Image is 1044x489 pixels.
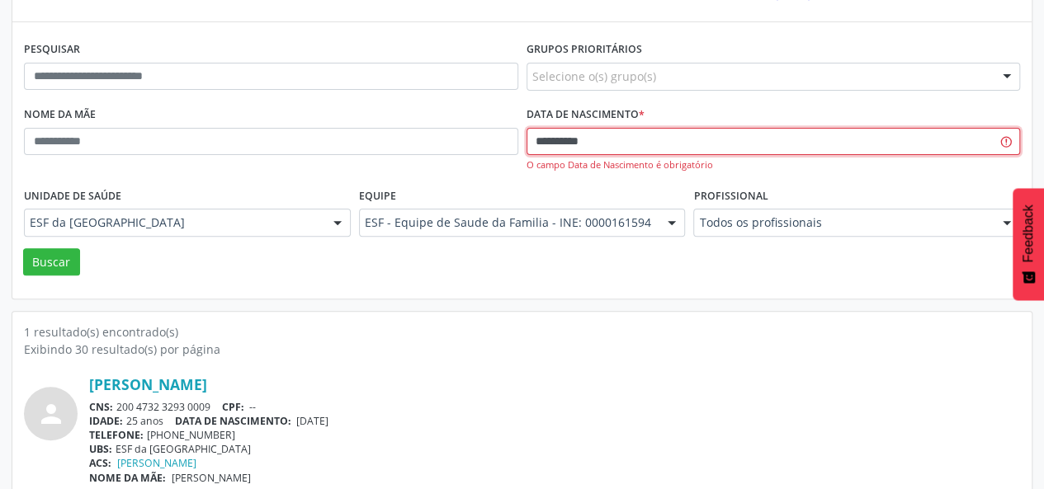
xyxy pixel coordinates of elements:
[89,400,113,414] span: CNS:
[1021,205,1036,262] span: Feedback
[359,183,396,209] label: Equipe
[117,456,196,470] a: [PERSON_NAME]
[249,400,256,414] span: --
[365,214,652,231] span: ESF - Equipe de Saude da Familia - INE: 0000161594
[527,102,645,128] label: Data de nascimento
[172,471,251,485] span: [PERSON_NAME]
[24,323,1020,341] div: 1 resultado(s) encontrado(s)
[699,214,986,231] span: Todos os profissionais
[89,428,1020,442] div: [PHONE_NUMBER]
[24,341,1020,358] div: Exibindo 30 resultado(s) por página
[89,414,123,428] span: IDADE:
[693,183,768,209] label: Profissional
[30,214,317,231] span: ESF da [GEOGRAPHIC_DATA]
[24,37,80,63] label: Pesquisar
[24,183,121,209] label: Unidade de saúde
[1013,188,1044,300] button: Feedback - Mostrar pesquisa
[222,400,244,414] span: CPF:
[89,414,1020,428] div: 25 anos
[89,471,166,485] span: NOME DA MÃE:
[527,158,1021,172] div: O campo Data de Nascimento é obrigatório
[89,428,144,442] span: TELEFONE:
[89,456,111,470] span: ACS:
[175,414,291,428] span: DATA DE NASCIMENTO:
[23,248,80,276] button: Buscar
[89,400,1020,414] div: 200 4732 3293 0009
[89,442,112,456] span: UBS:
[89,442,1020,456] div: ESF da [GEOGRAPHIC_DATA]
[532,68,656,85] span: Selecione o(s) grupo(s)
[89,375,207,393] a: [PERSON_NAME]
[527,37,642,63] label: Grupos prioritários
[296,414,328,428] span: [DATE]
[24,102,96,128] label: Nome da mãe
[36,399,66,429] i: person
